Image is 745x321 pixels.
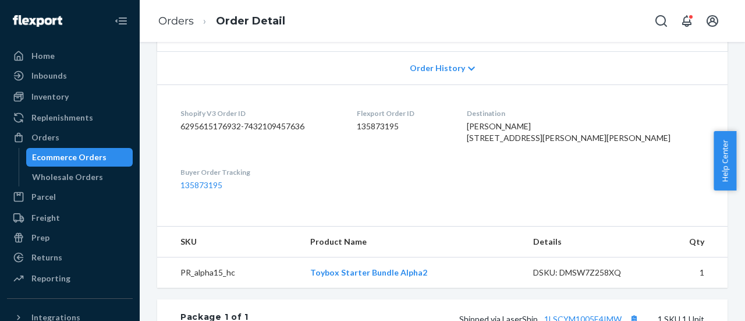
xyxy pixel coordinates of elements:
[31,132,59,143] div: Orders
[7,66,133,85] a: Inbounds
[533,267,640,278] div: DSKU: DMSW7Z258XQ
[31,212,60,224] div: Freight
[157,257,301,288] td: PR_alpha15_hc
[180,108,338,118] dt: Shopify V3 Order ID
[31,70,67,82] div: Inbounds
[467,121,670,143] span: [PERSON_NAME] [STREET_ADDRESS][PERSON_NAME][PERSON_NAME]
[216,15,285,27] a: Order Detail
[301,227,524,257] th: Product Name
[357,121,448,132] dd: 135873195
[32,171,103,183] div: Wholesale Orders
[31,252,62,263] div: Returns
[310,267,427,277] a: Toybox Starter Bundle Alpha2
[180,180,222,190] a: 135873195
[157,227,301,257] th: SKU
[31,232,49,244] div: Prep
[467,108,704,118] dt: Destination
[149,4,295,38] ol: breadcrumbs
[31,273,70,284] div: Reporting
[357,108,448,118] dt: Flexport Order ID
[650,9,673,33] button: Open Search Box
[31,50,55,62] div: Home
[109,9,133,33] button: Close Navigation
[410,62,465,74] span: Order History
[7,248,133,267] a: Returns
[7,87,133,106] a: Inventory
[7,228,133,247] a: Prep
[7,188,133,206] a: Parcel
[26,148,133,167] a: Ecommerce Orders
[714,131,736,191] button: Help Center
[180,121,338,132] dd: 6295615176932-7432109457636
[524,227,650,257] th: Details
[701,9,724,33] button: Open account menu
[31,91,69,103] div: Inventory
[31,191,56,203] div: Parcel
[7,108,133,127] a: Replenishments
[7,47,133,65] a: Home
[7,269,133,288] a: Reporting
[180,167,338,177] dt: Buyer Order Tracking
[7,128,133,147] a: Orders
[7,209,133,227] a: Freight
[26,168,133,186] a: Wholesale Orders
[13,15,62,27] img: Flexport logo
[31,112,93,124] div: Replenishments
[649,227,728,257] th: Qty
[675,9,698,33] button: Open notifications
[649,257,728,288] td: 1
[158,15,194,27] a: Orders
[32,151,107,163] div: Ecommerce Orders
